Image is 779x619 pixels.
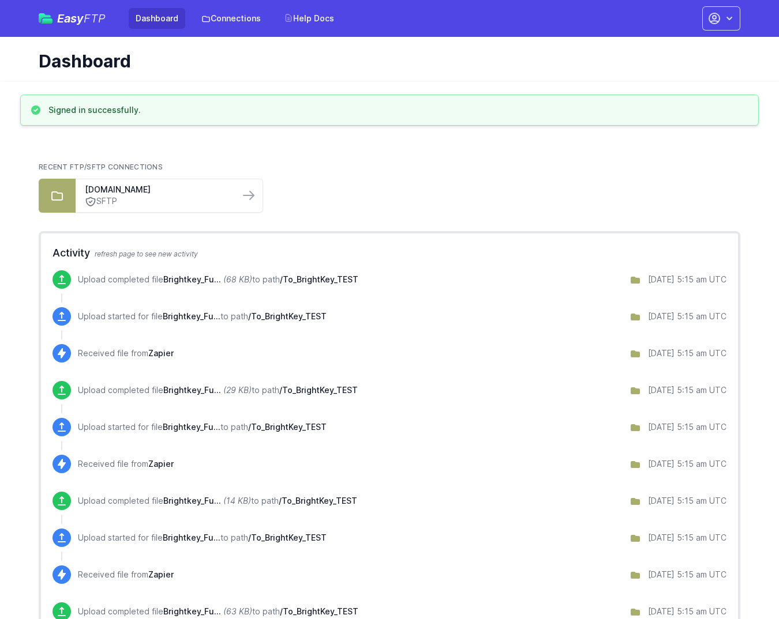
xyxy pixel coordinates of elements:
[648,495,726,507] div: [DATE] 5:15 am UTC
[78,311,327,322] p: Upload started for file to path
[648,532,726,543] div: [DATE] 5:15 am UTC
[279,385,358,395] span: /To_BrightKey_TEST
[163,533,220,542] span: Brightkey_FulfillmentReport_28-09-2025.csv
[48,104,141,116] h3: Signed in successfully.
[248,422,327,432] span: /To_BrightKey_TEST
[648,421,726,433] div: [DATE] 5:15 am UTC
[95,250,198,258] span: refresh page to see new activity
[78,348,174,359] p: Received file from
[78,569,174,580] p: Received file from
[163,606,221,616] span: Brightkey_FulfillmentReport_27-09-2025.csv
[280,606,358,616] span: /To_BrightKey_TEST
[148,459,174,469] span: Zapier
[39,51,731,71] h1: Dashboard
[648,384,726,396] div: [DATE] 5:15 am UTC
[648,569,726,580] div: [DATE] 5:15 am UTC
[85,195,230,207] a: SFTP
[78,421,327,433] p: Upload started for file to path
[223,274,252,284] i: (68 KB)
[39,13,53,24] img: easyftp_logo.png
[277,8,341,29] a: Help Docs
[648,606,726,617] div: [DATE] 5:15 am UTC
[223,385,252,395] i: (29 KB)
[648,274,726,285] div: [DATE] 5:15 am UTC
[648,458,726,470] div: [DATE] 5:15 am UTC
[148,569,174,579] span: Zapier
[57,13,106,24] span: Easy
[223,606,252,616] i: (63 KB)
[279,496,357,505] span: /To_BrightKey_TEST
[78,384,358,396] p: Upload completed file to path
[53,245,726,261] h2: Activity
[78,458,174,470] p: Received file from
[39,163,740,172] h2: Recent FTP/SFTP Connections
[248,533,327,542] span: /To_BrightKey_TEST
[194,8,268,29] a: Connections
[129,8,185,29] a: Dashboard
[248,311,327,321] span: /To_BrightKey_TEST
[648,311,726,322] div: [DATE] 5:15 am UTC
[280,274,358,284] span: /To_BrightKey_TEST
[148,348,174,358] span: Zapier
[85,184,230,195] a: [DOMAIN_NAME]
[648,348,726,359] div: [DATE] 5:15 am UTC
[163,274,221,284] span: Brightkey_FulfillmentReport_30-09-2025.csv
[78,606,358,617] p: Upload completed file to path
[39,13,106,24] a: EasyFTP
[163,422,220,432] span: Brightkey_FulfillmentReport_29-09-2025.csv
[78,495,357,507] p: Upload completed file to path
[84,12,106,25] span: FTP
[78,274,358,285] p: Upload completed file to path
[163,496,221,505] span: Brightkey_FulfillmentReport_28-09-2025.csv
[223,496,251,505] i: (14 KB)
[78,532,327,543] p: Upload started for file to path
[163,385,221,395] span: Brightkey_FulfillmentReport_29-09-2025.csv
[163,311,220,321] span: Brightkey_FulfillmentReport_30-09-2025.csv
